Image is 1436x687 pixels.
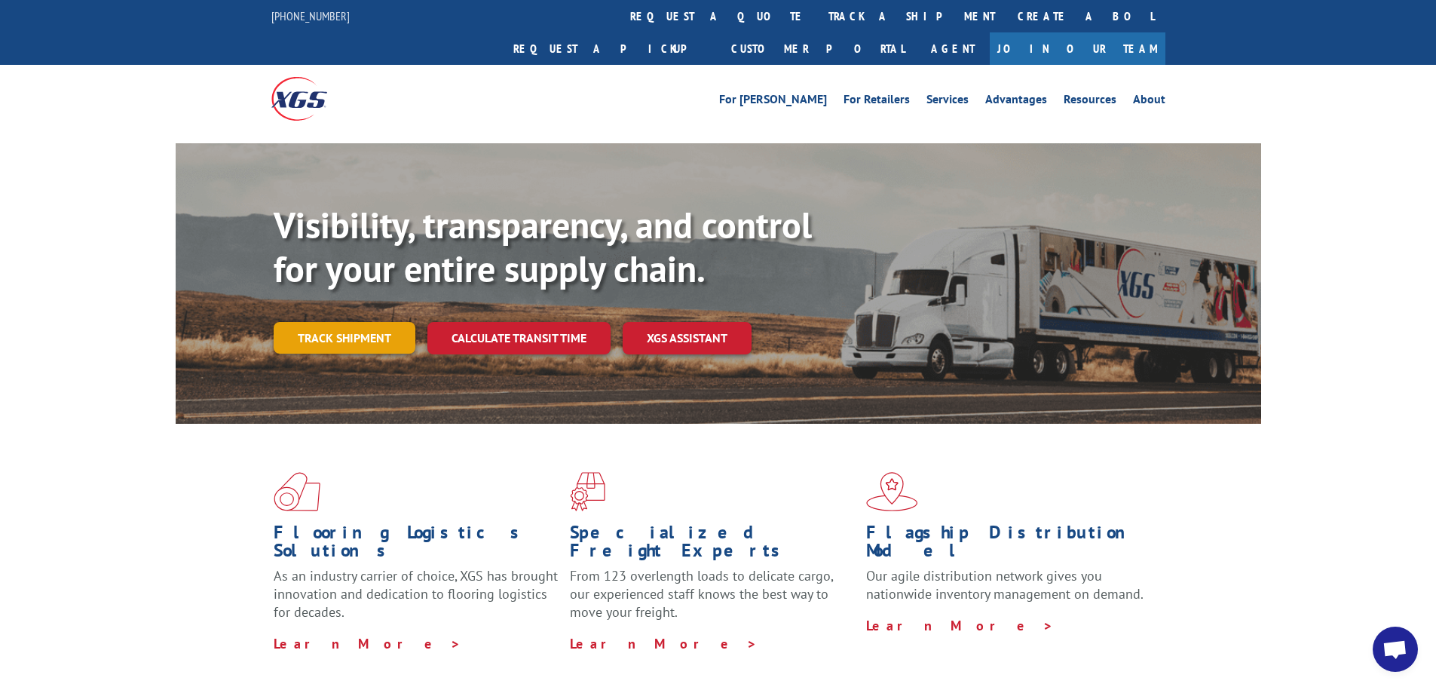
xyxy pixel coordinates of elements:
[570,567,855,634] p: From 123 overlength loads to delicate cargo, our experienced staff knows the best way to move you...
[274,635,461,652] a: Learn More >
[866,523,1151,567] h1: Flagship Distribution Model
[623,322,752,354] a: XGS ASSISTANT
[274,567,558,621] span: As an industry carrier of choice, XGS has brought innovation and dedication to flooring logistics...
[274,201,812,292] b: Visibility, transparency, and control for your entire supply chain.
[570,635,758,652] a: Learn More >
[719,94,827,110] a: For [PERSON_NAME]
[502,32,720,65] a: Request a pickup
[1064,94,1116,110] a: Resources
[985,94,1047,110] a: Advantages
[274,472,320,511] img: xgs-icon-total-supply-chain-intelligence-red
[866,472,918,511] img: xgs-icon-flagship-distribution-model-red
[720,32,916,65] a: Customer Portal
[274,523,559,567] h1: Flooring Logistics Solutions
[916,32,990,65] a: Agent
[866,567,1144,603] span: Our agile distribution network gives you nationwide inventory management on demand.
[866,617,1054,634] a: Learn More >
[271,8,350,23] a: [PHONE_NUMBER]
[274,322,415,354] a: Track shipment
[570,472,605,511] img: xgs-icon-focused-on-flooring-red
[1373,627,1418,672] div: Open chat
[1133,94,1165,110] a: About
[427,322,611,354] a: Calculate transit time
[570,523,855,567] h1: Specialized Freight Experts
[990,32,1165,65] a: Join Our Team
[926,94,969,110] a: Services
[844,94,910,110] a: For Retailers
